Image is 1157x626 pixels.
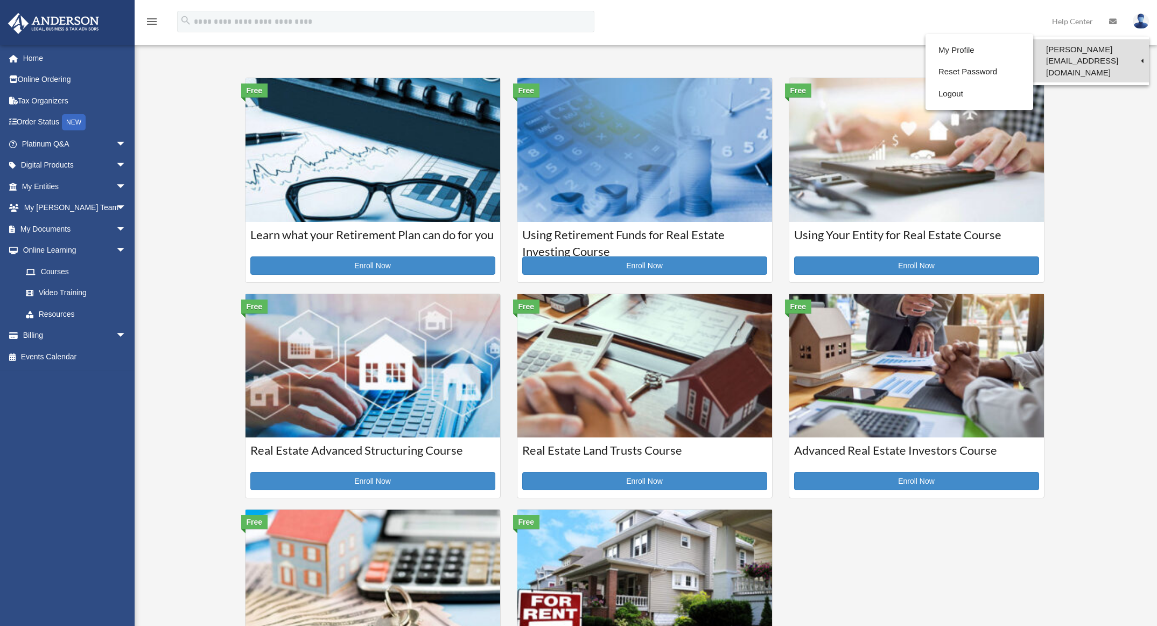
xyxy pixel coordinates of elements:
div: Free [513,515,540,529]
a: Enroll Now [794,256,1039,275]
a: Online Learningarrow_drop_down [8,240,143,261]
a: Tax Organizers [8,90,143,112]
div: Free [241,515,268,529]
h3: Real Estate Land Trusts Course [522,442,767,469]
a: Reset Password [925,61,1033,83]
h3: Learn what your Retirement Plan can do for you [250,227,495,254]
span: arrow_drop_down [116,325,137,347]
div: Free [785,300,812,314]
a: Enroll Now [250,472,495,490]
a: Digital Productsarrow_drop_down [8,155,143,176]
a: Courses [15,261,137,282]
h3: Advanced Real Estate Investors Course [794,442,1039,469]
div: Free [241,84,268,98]
div: Free [241,300,268,314]
a: Enroll Now [250,256,495,275]
a: Enroll Now [794,472,1039,490]
a: Enroll Now [522,472,767,490]
span: arrow_drop_down [116,176,137,198]
a: Order StatusNEW [8,112,143,134]
div: Free [513,84,540,98]
a: My [PERSON_NAME] Teamarrow_drop_down [8,197,143,219]
h3: Using Your Entity for Real Estate Course [794,227,1039,254]
span: arrow_drop_down [116,155,137,177]
span: arrow_drop_down [116,240,137,262]
a: My Documentsarrow_drop_down [8,218,143,240]
span: arrow_drop_down [116,133,137,155]
h3: Using Retirement Funds for Real Estate Investing Course [522,227,767,254]
a: Video Training [15,282,143,304]
div: Free [513,300,540,314]
a: My Profile [925,39,1033,61]
a: [PERSON_NAME][EMAIL_ADDRESS][DOMAIN_NAME] [1033,39,1149,82]
a: menu [145,19,158,28]
img: User Pic [1133,13,1149,29]
a: My Entitiesarrow_drop_down [8,176,143,197]
a: Billingarrow_drop_down [8,325,143,346]
h3: Real Estate Advanced Structuring Course [250,442,495,469]
a: Events Calendar [8,346,143,367]
a: Platinum Q&Aarrow_drop_down [8,133,143,155]
div: NEW [62,114,86,130]
a: Logout [925,83,1033,105]
span: arrow_drop_down [116,197,137,219]
a: Resources [15,303,143,325]
a: Online Ordering [8,69,143,91]
span: arrow_drop_down [116,218,137,240]
img: Anderson Advisors Platinum Portal [5,13,102,34]
i: menu [145,15,158,28]
a: Enroll Now [522,256,767,275]
i: search [180,15,192,26]
div: Free [785,84,812,98]
a: Home [8,47,143,69]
